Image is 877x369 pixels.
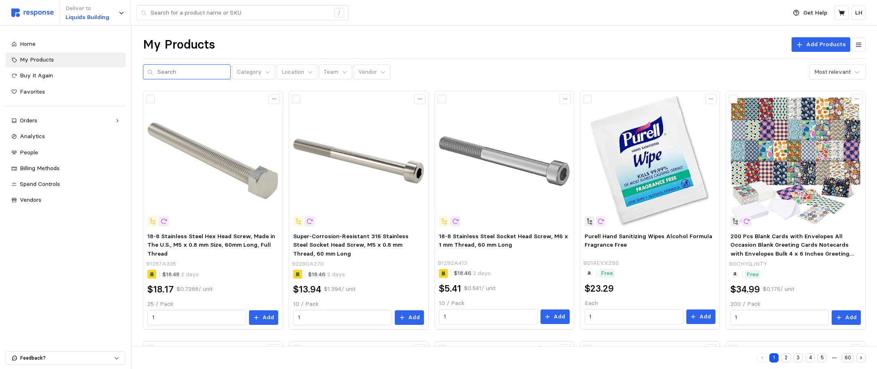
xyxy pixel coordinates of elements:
[464,284,496,293] p: $0.541 / unit
[334,8,344,18] div: /
[162,270,199,279] p: $18.48
[408,313,420,322] p: Add
[444,309,533,324] input: Qty
[177,285,213,294] p: $0.7268 / unit
[20,116,111,125] div: Orders
[845,313,857,322] p: Add
[147,283,174,296] h2: $18.17
[730,232,854,275] span: 200 Pcs Blank Cards with Envelopes All Occasion Blank Greeting Cards Notecards with Envelopes Bul...
[832,310,861,325] button: Add
[438,259,467,268] p: 91292A413
[293,300,424,309] p: 10 / Pack
[308,270,345,279] p: $18.46
[769,353,779,363] button: 1
[6,68,126,83] a: Buy It Again
[6,145,126,160] a: People
[20,40,36,47] span: Home
[20,149,38,156] span: People
[293,232,409,257] span: Super-Corrosion-Resistant 316 Stainless Steel Socket Head Screw, M5 x 0.8 mm Thread, 60 mm Long
[730,300,861,309] p: 200 / Pack
[179,271,199,278] span: 2 days
[20,88,45,95] span: Favorites
[585,232,712,249] span: Purell Hand Sanitizing Wipes Alcohol Formula Fragrance Free
[729,260,767,269] p: B0CHYQJNTY
[147,300,278,309] p: 25 / Pack
[806,353,815,363] button: 4
[6,161,126,176] a: Billing Methods
[66,13,109,22] p: Liquids Building
[292,260,324,269] p: 92290A270
[763,285,794,294] p: $0.175 / unit
[281,68,304,77] p: Location
[6,53,126,67] a: My Products
[585,96,715,226] img: 71fCQPX+KzL._AC_SY300_SX300_QL70_FMwebp_.jpg
[146,260,176,269] p: 91287A335
[147,96,278,226] img: 91287A335_fc6f20eb-92af-451c-94b3-bdaf997483a6@4x_638096341129892169.png
[583,259,619,268] p: B014EVXZ9S
[298,310,387,325] input: Qty
[6,193,126,207] a: Vendors
[324,285,355,294] p: $1.394 / unit
[358,68,377,77] p: Vendor
[541,309,570,324] button: Add
[20,196,41,203] span: Vendors
[851,6,866,20] button: LH
[158,65,226,79] input: Search
[277,64,317,80] button: Location
[11,9,54,17] img: svg%3e
[293,283,321,296] h2: $13.94
[439,282,461,295] h2: $5.41
[439,232,568,249] span: 18-8 Stainless Steel Socket Head Screw, M6 x 1 mm Thread, 60 mm Long
[589,309,679,324] input: Qty
[735,310,824,325] input: Qty
[817,353,827,363] button: 5
[20,354,114,362] p: Feedback?
[152,310,242,325] input: Qty
[395,310,424,325] button: Add
[730,283,760,296] h2: $34.99
[6,85,126,99] a: Favorites
[6,352,125,365] button: Feedback?
[319,64,352,80] button: Team
[601,269,613,278] p: Free
[814,68,851,76] div: Most relevant
[20,180,60,188] span: Spend Controls
[237,68,262,77] p: Category
[326,271,345,278] span: 2 days
[293,96,424,226] img: 92290A270_0bad4f86-6217-45ae-b7b8-69c00dc1e74a@4x_6q5ud_1742915211.png
[439,96,570,226] img: 91292a413-@2x_637619460520331035.png
[6,37,126,51] a: Home
[792,37,850,52] button: Add Products
[699,312,711,321] p: Add
[143,37,215,53] h1: My Products
[6,129,126,144] a: Analytics
[585,282,614,295] h2: $23.29
[842,353,854,363] button: 60
[353,64,390,80] button: Vendor
[855,9,862,17] p: LH
[788,5,832,21] button: Get Help
[6,113,126,128] a: Orders
[232,64,275,80] button: Category
[147,232,275,257] span: 18-8 Stainless Steel Hex Head Screw, Made in The U.S., M5 x 0.8 mm Size, 60mm Long, Full Thread
[471,269,491,277] span: 2 days
[454,269,491,278] p: $18.46
[6,177,126,192] a: Spend Controls
[585,299,715,308] p: Each
[794,353,803,363] button: 3
[747,270,759,279] p: Free
[730,96,861,226] img: 91UftrgyP8L._AC_SX425_.jpg
[803,9,827,17] p: Get Help
[20,164,60,172] span: Billing Methods
[66,4,109,13] p: Deliver to
[324,68,338,77] p: Team
[20,72,53,79] span: Buy It Again
[262,313,274,322] p: Add
[553,312,565,321] p: Add
[806,40,846,49] p: Add Products
[20,56,54,63] span: My Products
[151,6,330,20] input: Search for a product name or SKU
[249,310,278,325] button: Add
[20,132,45,140] span: Analytics
[439,299,570,308] p: 10 / Pack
